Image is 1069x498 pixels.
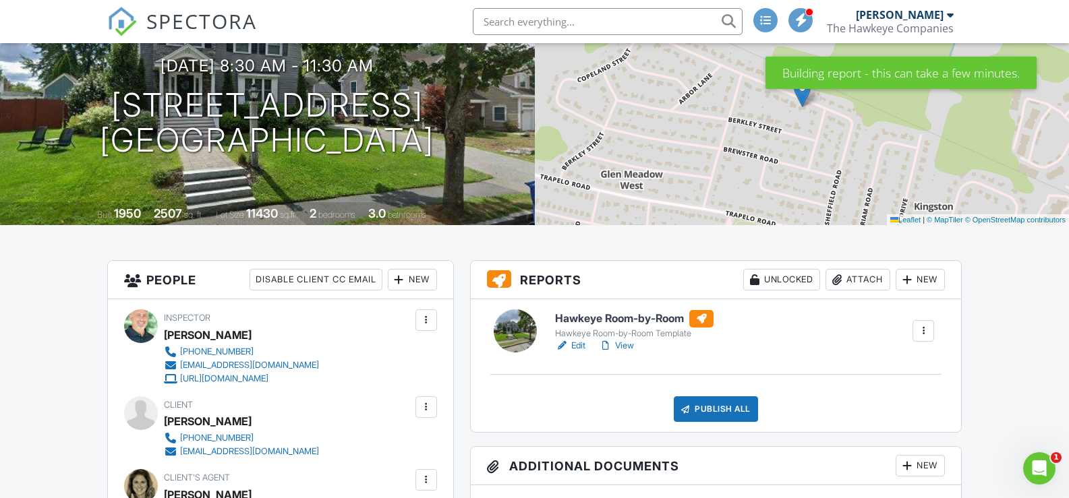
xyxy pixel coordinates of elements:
[555,310,714,328] h6: Hawkeye Room-by-Room
[388,210,426,220] span: bathrooms
[280,210,297,220] span: sq.ft.
[164,372,319,385] a: [URL][DOMAIN_NAME]
[164,345,319,359] a: [PHONE_NUMBER]
[114,206,141,220] div: 1950
[599,339,634,352] a: View
[180,446,319,457] div: [EMAIL_ADDRESS][DOMAIN_NAME]
[896,269,945,290] div: New
[927,216,963,224] a: © MapTiler
[250,269,382,290] div: Disable Client CC Email
[826,269,890,290] div: Attach
[555,328,714,339] div: Hawkeye Room-by-Room Template
[107,7,137,36] img: The Best Home Inspection Software - Spectora
[896,455,945,476] div: New
[164,472,230,483] span: Client's Agent
[674,396,758,422] div: Publish All
[164,313,210,323] span: Inspector
[180,360,319,371] div: [EMAIL_ADDRESS][DOMAIN_NAME]
[107,18,257,46] a: SPECTORA
[100,88,434,159] h1: [STREET_ADDRESS] [GEOGRAPHIC_DATA]
[743,269,820,290] div: Unlocked
[146,7,257,35] span: SPECTORA
[97,210,112,220] span: Built
[164,445,319,458] a: [EMAIL_ADDRESS][DOMAIN_NAME]
[965,216,1066,224] a: © OpenStreetMap contributors
[923,216,925,224] span: |
[318,210,355,220] span: bedrooms
[180,433,254,443] div: [PHONE_NUMBER]
[471,447,962,485] h3: Additional Documents
[765,57,1037,89] div: Building report - this can take a few minutes.
[794,80,811,107] img: Marker
[310,206,316,220] div: 2
[856,8,944,22] div: [PERSON_NAME]
[164,411,252,431] div: [PERSON_NAME]
[108,261,453,299] h3: People
[216,210,244,220] span: Lot Size
[180,373,268,384] div: [URL][DOMAIN_NAME]
[164,400,193,410] span: Client
[1023,452,1056,485] iframe: Intercom live chat
[388,269,437,290] div: New
[1051,452,1062,463] span: 1
[368,206,386,220] div: 3.0
[555,310,714,340] a: Hawkeye Room-by-Room Hawkeye Room-by-Room Template
[890,216,921,224] a: Leaflet
[164,431,319,445] a: [PHONE_NUMBER]
[827,22,954,35] div: The Hawkeye Companies
[180,346,254,357] div: [PHONE_NUMBER]
[184,210,203,220] span: sq. ft.
[154,206,182,220] div: 2507
[471,261,962,299] h3: Reports
[164,325,252,345] div: [PERSON_NAME]
[473,8,743,35] input: Search everything...
[246,206,278,220] div: 11430
[161,57,374,75] h3: [DATE] 8:30 am - 11:30 am
[555,339,585,352] a: Edit
[164,359,319,372] a: [EMAIL_ADDRESS][DOMAIN_NAME]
